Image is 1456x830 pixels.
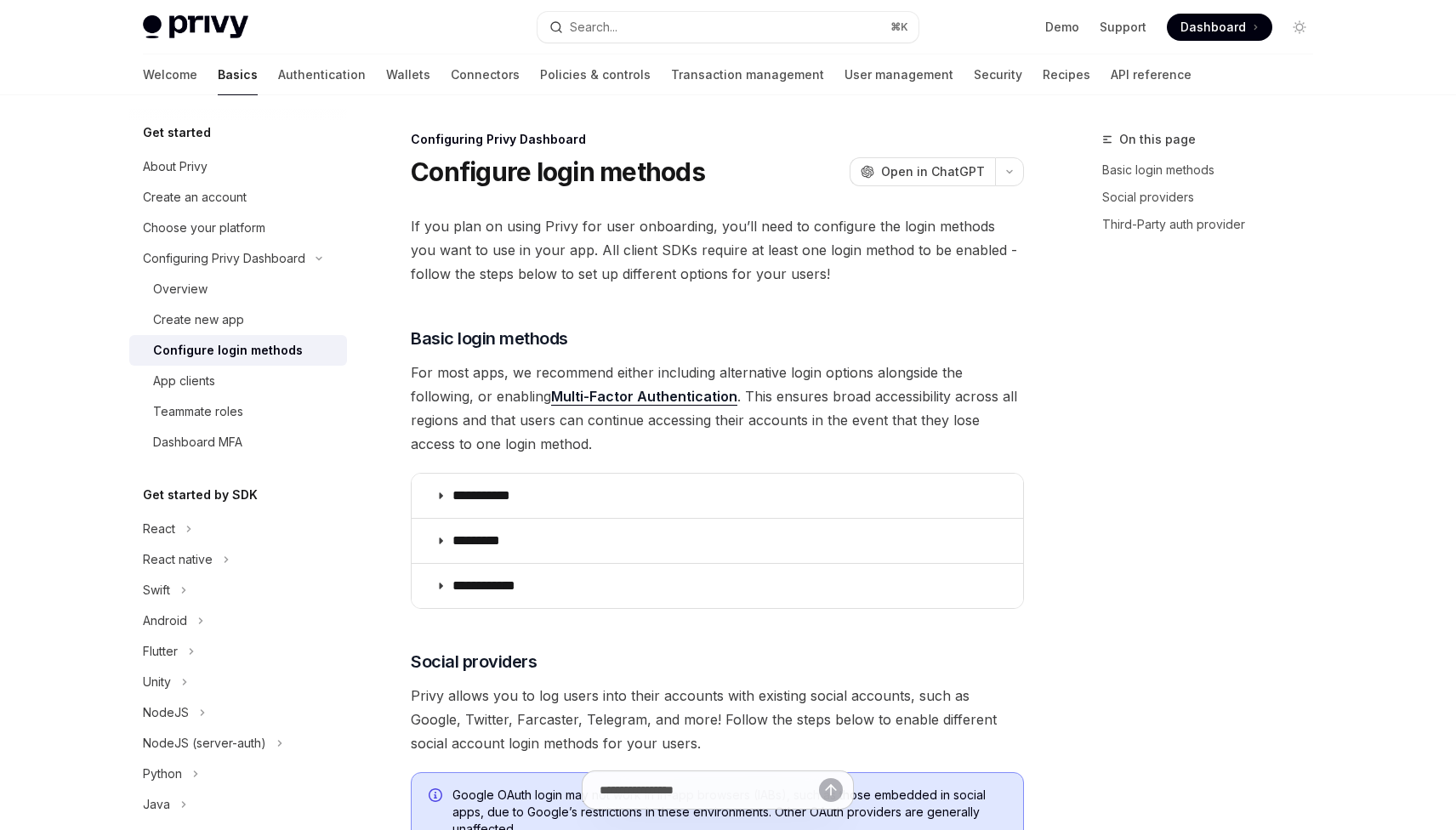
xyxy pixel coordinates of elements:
[129,789,347,820] button: Toggle Java section
[153,401,243,422] div: Teammate roles
[143,733,266,753] div: NodeJS (server-auth)
[129,335,347,366] a: Configure login methods
[143,248,305,269] div: Configuring Privy Dashboard
[1167,14,1272,41] a: Dashboard
[143,54,197,95] a: Welcome
[143,611,187,631] div: Android
[129,366,347,396] a: App clients
[600,771,819,809] input: Ask a question...
[143,15,248,39] img: light logo
[129,274,347,304] a: Overview
[153,279,208,299] div: Overview
[143,485,258,505] h5: Get started by SDK
[1102,211,1327,238] a: Third-Party auth provider
[845,54,953,95] a: User management
[570,17,617,37] div: Search...
[451,54,520,95] a: Connectors
[129,667,347,697] button: Toggle Unity section
[153,310,244,330] div: Create new app
[129,759,347,789] button: Toggle Python section
[143,702,189,723] div: NodeJS
[1180,19,1246,36] span: Dashboard
[1111,54,1192,95] a: API reference
[143,218,265,238] div: Choose your platform
[153,371,215,391] div: App clients
[1119,129,1196,150] span: On this page
[129,514,347,544] button: Toggle React section
[540,54,651,95] a: Policies & controls
[551,388,737,406] a: Multi-Factor Authentication
[143,519,175,539] div: React
[143,641,178,662] div: Flutter
[890,20,908,34] span: ⌘ K
[129,697,347,728] button: Toggle NodeJS section
[143,156,208,177] div: About Privy
[411,361,1024,456] span: For most apps, we recommend either including alternative login options alongside the following, o...
[1286,14,1313,41] button: Toggle dark mode
[143,672,171,692] div: Unity
[411,131,1024,148] div: Configuring Privy Dashboard
[411,650,537,674] span: Social providers
[143,580,170,600] div: Swift
[143,549,213,570] div: React native
[143,122,211,143] h5: Get started
[819,778,843,802] button: Send message
[129,151,347,182] a: About Privy
[411,214,1024,286] span: If you plan on using Privy for user onboarding, you’ll need to configure the login methods you wa...
[411,684,1024,755] span: Privy allows you to log users into their accounts with existing social accounts, such as Google, ...
[143,794,170,815] div: Java
[1102,184,1327,211] a: Social providers
[218,54,258,95] a: Basics
[153,340,303,361] div: Configure login methods
[974,54,1022,95] a: Security
[129,304,347,335] a: Create new app
[881,163,985,180] span: Open in ChatGPT
[386,54,430,95] a: Wallets
[129,728,347,759] button: Toggle NodeJS (server-auth) section
[1100,19,1146,36] a: Support
[129,243,347,274] button: Toggle Configuring Privy Dashboard section
[129,605,347,636] button: Toggle Android section
[1102,156,1327,184] a: Basic login methods
[129,575,347,605] button: Toggle Swift section
[129,213,347,243] a: Choose your platform
[153,432,242,452] div: Dashboard MFA
[1043,54,1090,95] a: Recipes
[129,427,347,458] a: Dashboard MFA
[143,764,182,784] div: Python
[537,12,919,43] button: Open search
[1045,19,1079,36] a: Demo
[411,327,568,350] span: Basic login methods
[850,157,995,186] button: Open in ChatGPT
[129,544,347,575] button: Toggle React native section
[129,396,347,427] a: Teammate roles
[671,54,824,95] a: Transaction management
[143,187,247,207] div: Create an account
[129,182,347,213] a: Create an account
[278,54,366,95] a: Authentication
[129,636,347,667] button: Toggle Flutter section
[411,156,705,187] h1: Configure login methods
